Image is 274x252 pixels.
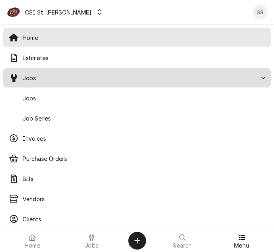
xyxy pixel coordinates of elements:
[128,232,146,250] button: Create Object
[3,149,271,168] a: Purchase Orders
[23,215,265,223] span: Clients
[23,154,265,163] span: Purchase Orders
[23,33,265,42] span: Home
[3,169,271,188] a: Bills
[3,231,62,250] a: Home
[3,68,271,87] a: Go to Jobs
[212,231,271,250] a: Menu
[253,5,268,19] div: Stephani Roth's Avatar
[23,94,265,102] span: Jobs
[23,114,265,123] span: Job Series
[23,175,265,183] span: Bills
[25,242,40,249] span: Home
[63,231,121,250] a: Jobs
[25,8,92,17] div: CSI St. [PERSON_NAME]
[234,242,249,249] span: Menu
[6,5,21,19] div: CSI St. Louis's Avatar
[23,54,265,62] span: Estimates
[3,88,271,108] a: Jobs
[253,5,268,19] div: SR
[85,242,98,249] span: Jobs
[3,129,271,148] a: Invoices
[3,48,271,67] a: Estimates
[3,209,271,229] a: Clients
[153,231,212,250] a: Search
[23,134,265,143] span: Invoices
[3,108,271,128] a: Job Series
[6,5,21,19] div: C
[23,195,265,203] span: Vendors
[3,28,271,47] a: Home
[23,74,257,82] span: Jobs
[3,189,271,208] a: Vendors
[173,242,192,249] span: Search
